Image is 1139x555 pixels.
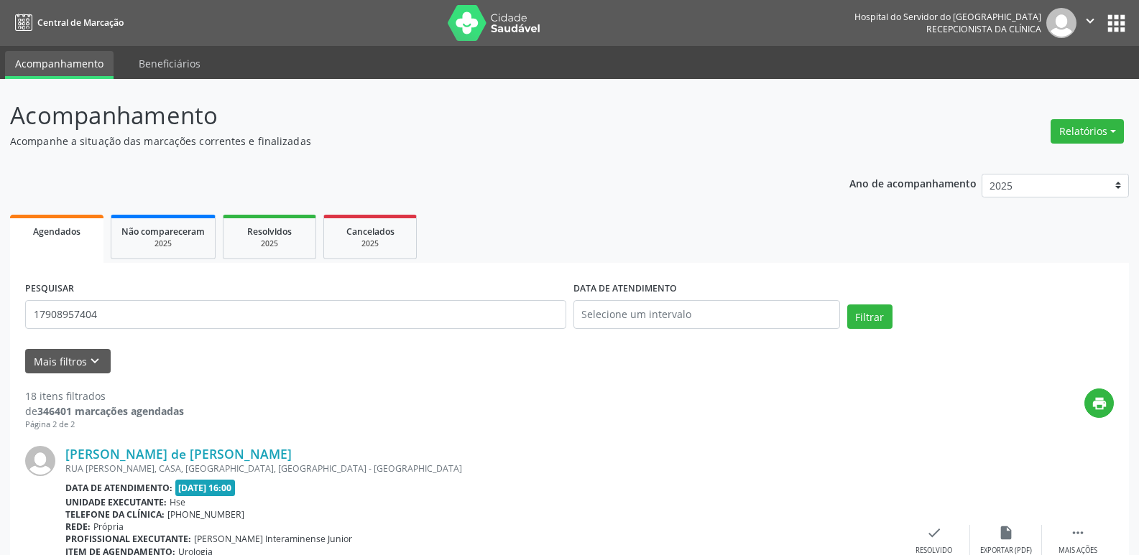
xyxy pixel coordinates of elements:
div: 18 itens filtrados [25,388,184,404]
b: Profissional executante: [65,533,191,545]
input: Selecione um intervalo [573,300,840,329]
i:  [1070,525,1086,541]
i: insert_drive_file [998,525,1014,541]
span: Agendados [33,225,80,238]
span: Própria [93,521,124,533]
div: de [25,404,184,419]
button: apps [1104,11,1129,36]
p: Ano de acompanhamento [849,174,977,192]
a: Acompanhamento [5,51,114,79]
img: img [25,446,55,476]
div: 2025 [121,238,205,249]
span: Não compareceram [121,225,205,238]
a: [PERSON_NAME] de [PERSON_NAME] [65,446,292,462]
a: Central de Marcação [10,11,124,34]
button: Filtrar [847,304,893,329]
div: 2025 [234,238,305,249]
div: 2025 [334,238,406,249]
button:  [1076,8,1104,38]
input: Nome, código do beneficiário ou CPF [25,300,566,329]
i:  [1082,13,1098,29]
i: check [926,525,942,541]
a: Beneficiários [129,51,211,76]
span: Cancelados [346,225,395,238]
span: Recepcionista da clínica [926,23,1041,35]
label: DATA DE ATENDIMENTO [573,278,677,300]
div: Página 2 de 2 [25,419,184,431]
div: RUA [PERSON_NAME], CASA, [GEOGRAPHIC_DATA], [GEOGRAPHIC_DATA] - [GEOGRAPHIC_DATA] [65,462,898,475]
b: Unidade executante: [65,496,167,508]
p: Acompanhamento [10,98,793,134]
i: keyboard_arrow_down [87,353,103,369]
b: Telefone da clínica: [65,508,165,521]
span: [DATE] 16:00 [175,480,236,496]
label: PESQUISAR [25,278,74,300]
span: Resolvidos [247,225,292,238]
button: Mais filtroskeyboard_arrow_down [25,349,111,374]
button: Relatórios [1051,119,1124,144]
span: [PHONE_NUMBER] [167,508,244,521]
span: Hse [170,496,185,508]
img: img [1046,8,1076,38]
p: Acompanhe a situação das marcações correntes e finalizadas [10,134,793,149]
i: print [1092,396,1107,411]
strong: 346401 marcações agendadas [37,404,184,418]
div: Hospital do Servidor do [GEOGRAPHIC_DATA] [854,11,1041,23]
button: print [1084,388,1114,418]
span: Central de Marcação [37,17,124,29]
b: Rede: [65,521,91,533]
span: [PERSON_NAME] Interaminense Junior [194,533,352,545]
b: Data de atendimento: [65,482,172,494]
